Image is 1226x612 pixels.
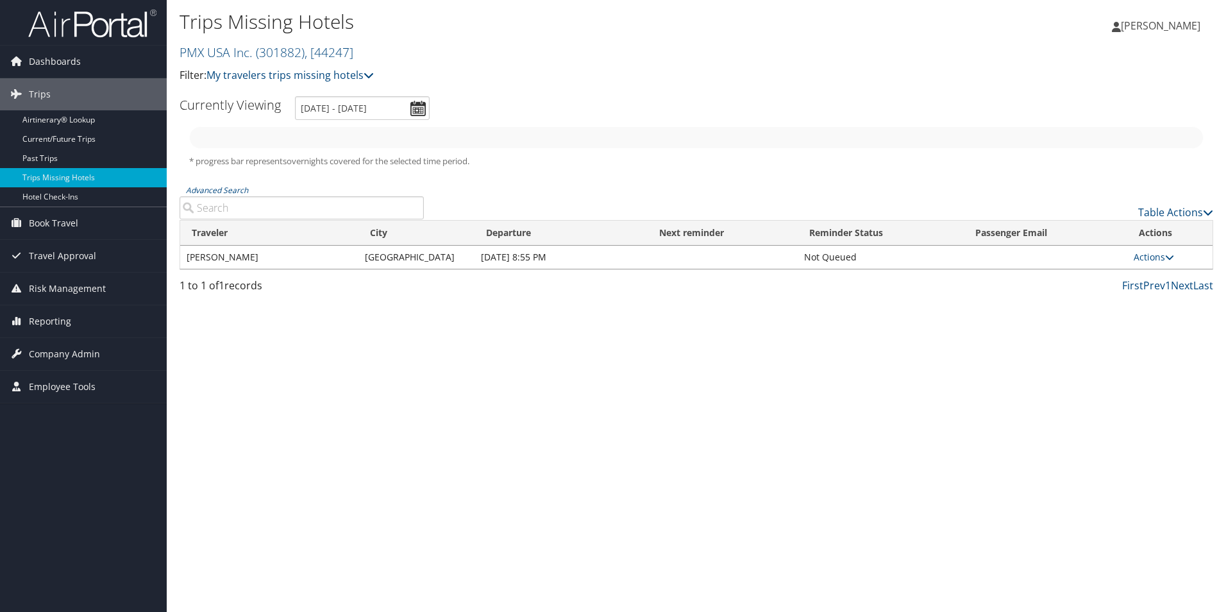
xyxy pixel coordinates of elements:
td: [DATE] 8:55 PM [474,246,648,269]
span: Trips [29,78,51,110]
a: PMX USA Inc. [180,44,353,61]
span: Dashboards [29,46,81,78]
th: City: activate to sort column ascending [358,221,474,246]
span: 1 [219,278,224,293]
td: [GEOGRAPHIC_DATA] [358,246,474,269]
a: Next [1171,278,1193,293]
th: Passenger Email: activate to sort column ascending [964,221,1127,246]
a: Prev [1143,278,1165,293]
a: Last [1193,278,1213,293]
a: Table Actions [1138,205,1213,219]
a: 1 [1165,278,1171,293]
span: Reporting [29,305,71,337]
h1: Trips Missing Hotels [180,8,869,35]
th: Departure: activate to sort column descending [474,221,648,246]
td: Not Queued [798,246,964,269]
input: [DATE] - [DATE] [295,96,430,120]
th: Next reminder [648,221,798,246]
a: Actions [1134,251,1174,263]
a: Advanced Search [186,185,248,196]
span: [PERSON_NAME] [1121,19,1200,33]
th: Actions [1127,221,1213,246]
h3: Currently Viewing [180,96,281,114]
span: Risk Management [29,273,106,305]
span: Book Travel [29,207,78,239]
a: My travelers trips missing hotels [206,68,374,82]
span: Employee Tools [29,371,96,403]
span: Company Admin [29,338,100,370]
h5: * progress bar represents overnights covered for the selected time period. [189,155,1204,167]
img: airportal-logo.png [28,8,156,38]
th: Reminder Status [798,221,964,246]
span: Travel Approval [29,240,96,272]
a: [PERSON_NAME] [1112,6,1213,45]
td: [PERSON_NAME] [180,246,358,269]
p: Filter: [180,67,869,84]
input: Advanced Search [180,196,424,219]
div: 1 to 1 of records [180,278,424,300]
span: ( 301882 ) [256,44,305,61]
th: Traveler: activate to sort column ascending [180,221,358,246]
span: , [ 44247 ] [305,44,353,61]
a: First [1122,278,1143,293]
